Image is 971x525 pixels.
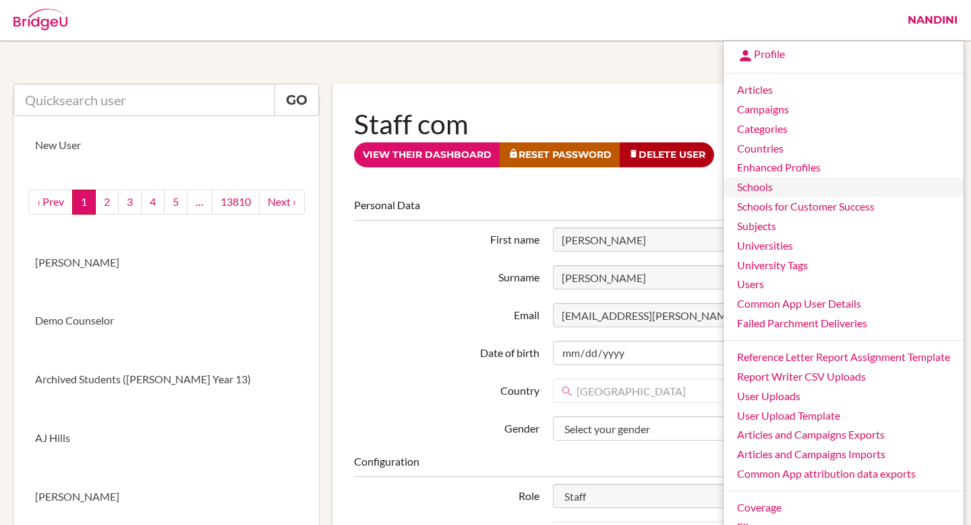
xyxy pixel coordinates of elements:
a: Profile [724,45,964,66]
a: Failed Parchment Deliveries [724,314,964,333]
a: Archived Students ([PERSON_NAME] Year 13) [13,350,319,409]
label: Role [347,484,546,504]
a: University Tags [724,256,964,275]
a: … [187,190,212,215]
label: Gender [347,416,546,437]
a: 13810 [212,190,260,215]
a: Reference Letter Report Assignment Template [724,348,964,367]
legend: Configuration [354,454,936,477]
a: 4 [141,190,165,215]
a: New User [13,116,319,175]
label: First name [347,227,546,248]
a: User Uploads [724,387,964,406]
h1: Staff com [354,105,936,142]
a: Campaigns [724,100,964,119]
a: Common App attribution data exports [724,464,964,484]
a: Delete User [620,142,714,167]
a: Users [724,275,964,294]
span: [GEOGRAPHIC_DATA] [577,379,918,404]
img: Bridge-U [13,9,67,30]
a: [PERSON_NAME] [13,233,319,292]
legend: Personal Data [354,198,936,221]
label: Surname [347,265,546,285]
a: Categories [724,119,964,139]
a: next [259,190,305,215]
a: 5 [164,190,187,215]
label: Email [347,303,546,323]
a: 3 [118,190,142,215]
a: 2 [95,190,119,215]
a: Countries [724,139,964,159]
a: Articles and Campaigns Imports [724,445,964,464]
a: Universities [724,236,964,256]
a: User Upload Template [724,406,964,426]
input: Quicksearch user [13,84,275,116]
a: Common App User Details [724,294,964,314]
a: Enhanced Profiles [724,158,964,177]
a: Go [274,84,319,116]
a: Articles [724,80,964,100]
a: 1 [72,190,96,215]
a: Reset Password [500,142,620,167]
a: Subjects [724,217,964,236]
a: Report Writer CSV Uploads [724,367,964,387]
a: Schools [724,177,964,197]
label: Country [347,379,546,399]
a: Schools for Customer Success [724,197,964,217]
a: AJ Hills [13,409,319,468]
a: Coverage [724,498,964,518]
a: Articles and Campaigns Exports [724,425,964,445]
a: Demo Counselor [13,292,319,350]
label: Date of birth [347,341,546,361]
a: ‹ Prev [28,190,73,215]
a: View their dashboard [354,142,500,167]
